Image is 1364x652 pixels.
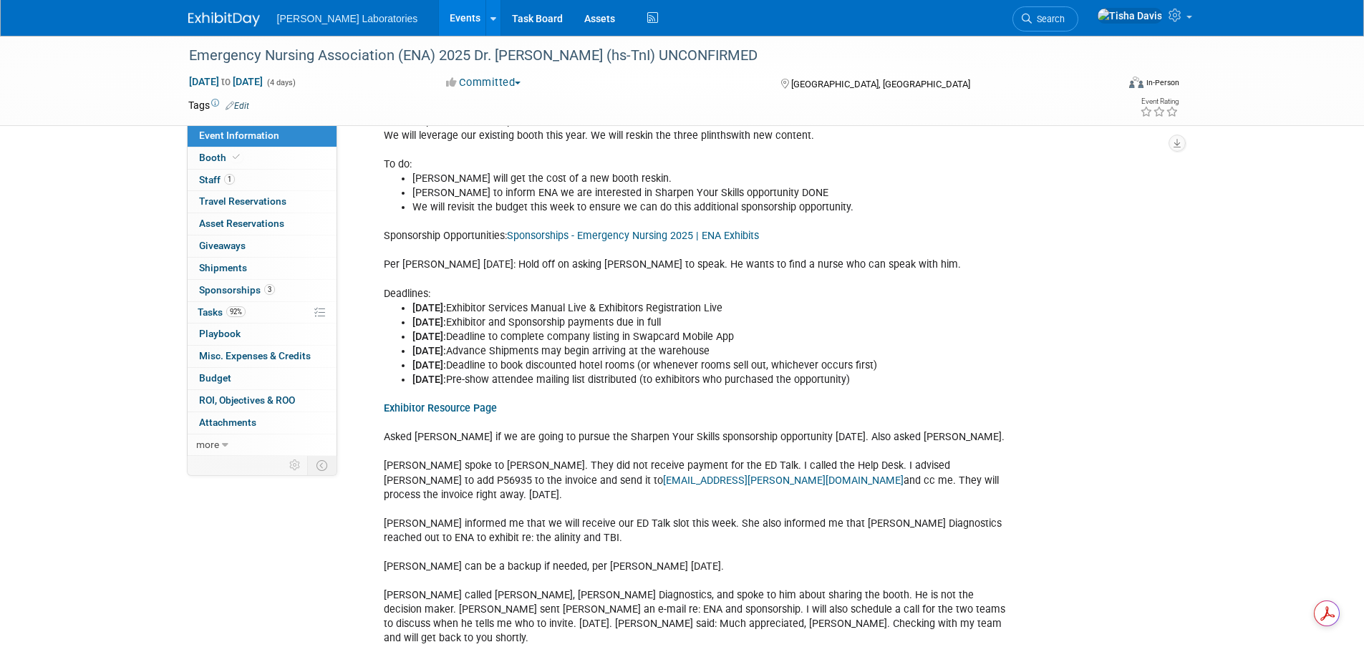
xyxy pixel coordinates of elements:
[1032,74,1180,96] div: Event Format
[307,456,337,475] td: Toggle Event Tabs
[188,323,337,345] a: Playbook
[188,191,337,213] a: Travel Reservations
[507,230,759,242] a: Sponsorships - Emergency Nursing 2025 | ENA Exhibits
[1146,77,1179,88] div: In-Person
[663,475,904,487] a: [EMAIL_ADDRESS][PERSON_NAME][DOMAIN_NAME]
[226,306,246,317] span: 92%
[412,316,446,329] b: [DATE]:
[412,373,1010,387] li: Pre-show attendee mailing list distributed (to exhibitors who purchased the opportunity)
[266,78,296,87] span: (4 days)
[188,235,337,257] a: Giveaways
[199,350,311,361] span: Misc. Expenses & Credits
[199,174,235,185] span: Staff
[184,43,1095,69] div: Emergency Nursing Association (ENA) 2025 Dr. [PERSON_NAME] (hs-TnI) UNCONFIRMED
[199,195,286,207] span: Travel Reservations
[188,12,260,26] img: ExhibitDay
[412,359,446,371] b: [DATE]:
[188,170,337,191] a: Staff1
[188,346,337,367] a: Misc. Expenses & Credits
[188,98,249,112] td: Tags
[226,101,249,111] a: Edit
[791,79,970,89] span: [GEOGRAPHIC_DATA], [GEOGRAPHIC_DATA]
[264,284,275,295] span: 3
[199,262,247,273] span: Shipments
[188,434,337,456] a: more
[283,456,308,475] td: Personalize Event Tab Strip
[188,302,337,323] a: Tasks92%
[199,240,246,251] span: Giveaways
[412,374,446,386] b: [DATE]:
[412,359,1010,373] li: Deadline to book discounted hotel rooms (or whenever rooms sell out, whichever occurs first)
[196,439,219,450] span: more
[199,394,295,406] span: ROI, Objectives & ROO
[199,218,284,229] span: Asset Reservations
[441,75,526,90] button: Committed
[412,200,1010,215] li: We will revisit the budget this week to ensure we can do this additional sponsorship opportunity.
[199,372,231,384] span: Budget
[199,328,241,339] span: Playbook
[412,331,446,343] b: [DATE]:
[1140,98,1179,105] div: Event Rating
[188,258,337,279] a: Shipments
[198,306,246,318] span: Tasks
[199,130,279,141] span: Event Information
[412,330,1010,344] li: Deadline to complete company listing in Swapcard Mobile App
[188,147,337,169] a: Booth
[199,152,243,163] span: Booth
[384,402,497,414] a: Exhibitor Resource Page
[412,344,1010,359] li: Advance Shipments may begin arriving at the warehouse
[1097,8,1163,24] img: Tisha Davis
[188,280,337,301] a: Sponsorships3
[412,345,446,357] b: [DATE]:
[188,390,337,412] a: ROI, Objectives & ROO
[188,368,337,389] a: Budget
[412,301,1010,316] li: Exhibitor Services Manual Live & Exhibitors Registration Live
[277,13,418,24] span: [PERSON_NAME] Laboratories
[188,75,263,88] span: [DATE] [DATE]
[188,412,337,434] a: Attachments
[412,316,1010,330] li: Exhibitor and Sponsorship payments due in full
[1032,14,1065,24] span: Search
[188,125,337,147] a: Event Information
[1012,6,1078,31] a: Search
[1129,77,1143,88] img: Format-Inperson.png
[224,174,235,185] span: 1
[412,302,446,314] b: [DATE]:
[188,213,337,235] a: Asset Reservations
[412,172,1010,186] li: [PERSON_NAME] will get the cost of a new booth reskin.
[219,76,233,87] span: to
[199,417,256,428] span: Attachments
[233,153,240,161] i: Booth reservation complete
[199,284,275,296] span: Sponsorships
[412,186,1010,200] li: [PERSON_NAME] to inform ENA we are interested in Sharpen Your Skills opportunity DONE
